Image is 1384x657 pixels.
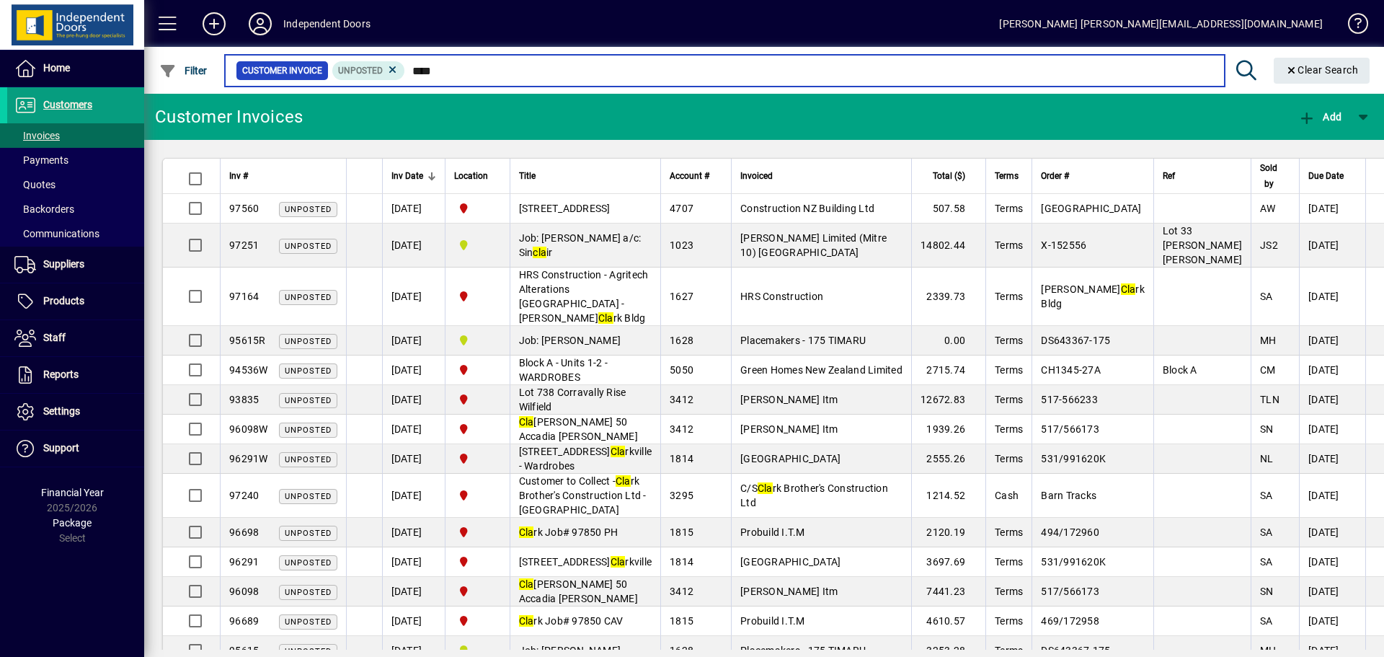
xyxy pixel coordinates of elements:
span: Terms [995,239,1023,251]
td: 12672.83 [911,385,985,415]
span: Unposted [285,588,332,597]
td: 0.00 [911,326,985,356]
button: Clear [1274,58,1370,84]
span: Unposted [285,366,332,376]
div: Account # [670,168,722,184]
span: Terms [995,394,1023,405]
span: HRS Construction - Agritech Alterations [GEOGRAPHIC_DATA] - [PERSON_NAME] rk Bldg [519,269,649,324]
span: Reports [43,369,79,380]
span: Christchurch [454,451,501,467]
button: Add [1295,104,1345,130]
span: Sold by [1260,160,1277,192]
span: 3412 [670,423,693,435]
a: Settings [7,394,144,430]
span: Unposted [285,492,332,501]
td: [DATE] [1299,194,1365,224]
a: Products [7,283,144,319]
td: 2339.73 [911,268,985,326]
span: 1815 [670,526,693,538]
td: [DATE] [382,194,445,224]
span: 96291 [229,556,259,568]
em: Cla [519,578,534,590]
span: Job: [PERSON_NAME] a/c: Sin ir [519,232,642,258]
td: 3697.69 [911,547,985,577]
span: 1815 [670,615,693,627]
span: Terms [995,645,1023,656]
span: Lot 738 Corravally Rise Wilfield [519,387,626,413]
span: [GEOGRAPHIC_DATA] [740,556,840,568]
div: Customer Invoices [155,105,303,128]
span: Unposted [285,293,332,302]
span: 469/172958 [1041,615,1099,627]
span: Staff [43,332,66,343]
span: 531/991620K [1041,556,1106,568]
span: 96689 [229,615,259,627]
span: Christchurch [454,488,501,503]
span: 1814 [670,556,693,568]
span: 517/566173 [1041,423,1099,435]
em: Cla [519,615,534,627]
span: Block A - Units 1-2 - WARDROBES [519,357,608,383]
span: Due Date [1308,168,1344,184]
span: 96098W [229,423,268,435]
span: [PERSON_NAME] Itm [740,394,838,405]
span: [STREET_ADDRESS] rkville [519,556,652,568]
span: 97560 [229,203,259,214]
span: DS643367-175 [1041,645,1110,656]
td: [DATE] [382,268,445,326]
span: Products [43,295,84,307]
em: Cla [1121,283,1136,295]
td: [DATE] [1299,547,1365,577]
div: Total ($) [921,168,978,184]
span: [PERSON_NAME] Limited (Mitre 10) [GEOGRAPHIC_DATA] [740,232,887,258]
span: [PERSON_NAME] 50 Accadia [PERSON_NAME] [519,416,638,442]
span: Total ($) [933,168,965,184]
span: Timaru [454,332,501,348]
span: Block A [1163,364,1197,376]
span: Terms [995,453,1023,464]
span: Add [1298,111,1341,123]
a: Staff [7,320,144,356]
span: Suppliers [43,258,84,270]
span: [STREET_ADDRESS] rkville - Wardrobes [519,446,652,472]
a: Home [7,50,144,87]
span: Terms [995,203,1023,214]
span: AW [1260,203,1276,214]
span: Inv Date [391,168,423,184]
span: 94536W [229,364,268,376]
span: Christchurch [454,288,501,304]
span: [GEOGRAPHIC_DATA] [1041,203,1141,214]
div: Inv # [229,168,337,184]
span: Unposted [285,242,332,251]
span: 517-566233 [1041,394,1098,405]
span: SA [1260,615,1273,627]
a: Quotes [7,172,144,197]
mat-chip: Customer Invoice Status: Unposted [332,61,405,80]
span: Unposted [285,455,332,464]
td: [DATE] [382,547,445,577]
em: cla [533,247,546,258]
div: Due Date [1308,168,1357,184]
span: Customer to Collect - rk Brother's Construction Ltd - [GEOGRAPHIC_DATA] [519,475,647,516]
span: Terms [995,526,1023,538]
span: rk Job# 97850 CAV [519,615,624,627]
td: [DATE] [1299,415,1365,444]
span: 95615 [229,645,259,656]
span: Christchurch [454,583,501,599]
span: Invoiced [740,168,773,184]
span: Terms [995,556,1023,568]
td: [DATE] [382,518,445,547]
span: Quotes [14,179,56,190]
a: Suppliers [7,247,144,283]
span: Christchurch [454,613,501,629]
span: Christchurch [454,392,501,407]
span: [PERSON_NAME] rk Bldg [1041,283,1145,309]
span: TLN [1260,394,1279,405]
a: Support [7,431,144,467]
span: Timaru [454,237,501,253]
button: Profile [237,11,283,37]
span: MH [1260,335,1277,346]
span: 93835 [229,394,259,405]
td: [DATE] [1299,326,1365,356]
span: Christchurch [454,421,501,437]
